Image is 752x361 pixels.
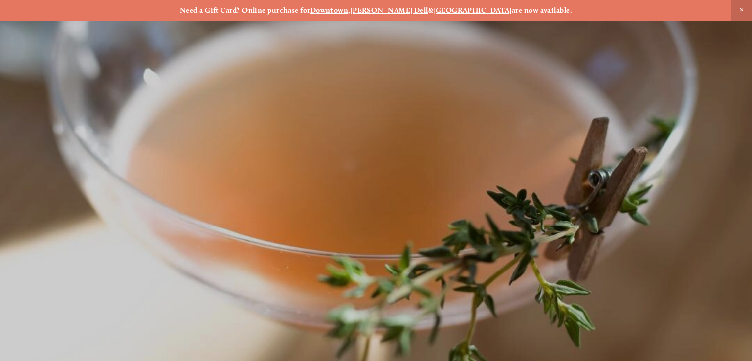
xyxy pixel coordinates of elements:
a: [GEOGRAPHIC_DATA] [433,6,512,15]
strong: & [428,6,433,15]
strong: , [348,6,350,15]
a: Downtown [310,6,349,15]
strong: Need a Gift Card? Online purchase for [180,6,310,15]
a: [PERSON_NAME] Dell [351,6,428,15]
strong: are now available. [512,6,572,15]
